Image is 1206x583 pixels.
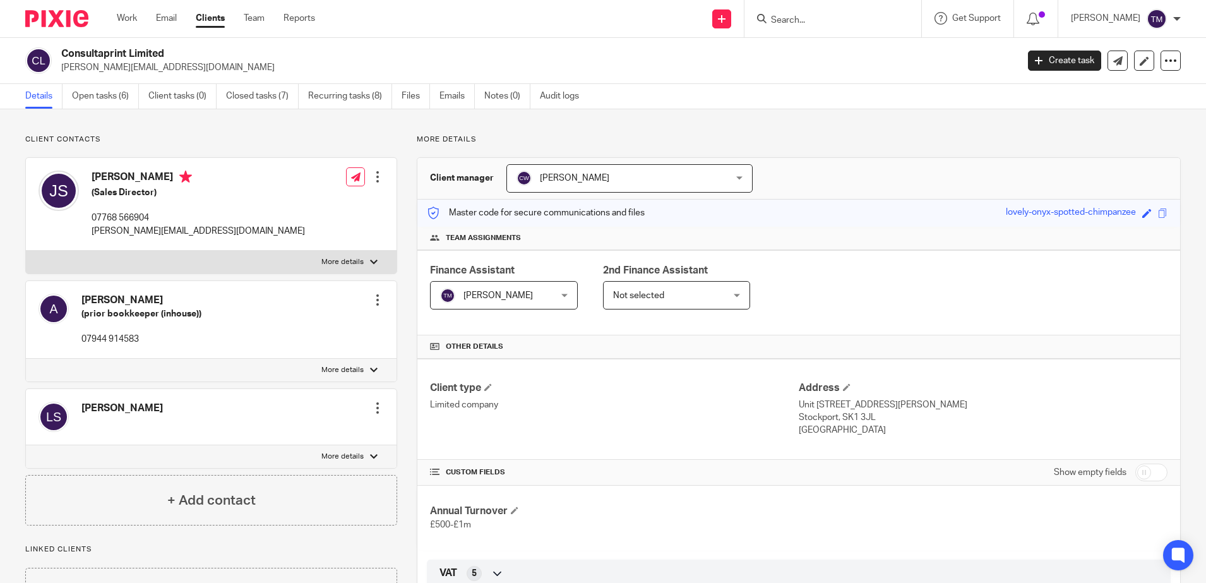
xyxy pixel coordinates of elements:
[92,212,305,224] p: 07768 566904
[196,12,225,25] a: Clients
[540,174,609,183] span: [PERSON_NAME]
[244,12,265,25] a: Team
[81,333,201,346] p: 07944 914583
[799,382,1167,395] h4: Address
[179,171,192,183] i: Primary
[61,61,1009,74] p: [PERSON_NAME][EMAIL_ADDRESS][DOMAIN_NAME]
[226,84,299,109] a: Closed tasks (7)
[770,15,883,27] input: Search
[417,135,1181,145] p: More details
[321,452,364,462] p: More details
[1147,9,1167,29] img: svg%3E
[439,567,457,580] span: VAT
[613,291,664,300] span: Not selected
[430,399,799,411] p: Limited company
[81,308,201,320] h5: (prior bookkeeper (inhouse))
[430,172,494,184] h3: Client manager
[39,294,69,324] img: svg%3E
[430,265,515,275] span: Finance Assistant
[463,291,533,300] span: [PERSON_NAME]
[39,402,69,432] img: svg%3E
[92,225,305,237] p: [PERSON_NAME][EMAIL_ADDRESS][DOMAIN_NAME]
[540,84,588,109] a: Audit logs
[117,12,137,25] a: Work
[25,10,88,27] img: Pixie
[61,47,820,61] h2: Consultaprint Limited
[39,171,79,211] img: svg%3E
[440,288,455,303] img: svg%3E
[92,171,305,186] h4: [PERSON_NAME]
[430,382,799,395] h4: Client type
[25,544,397,555] p: Linked clients
[308,84,392,109] a: Recurring tasks (8)
[72,84,139,109] a: Open tasks (6)
[516,171,532,186] img: svg%3E
[799,424,1167,436] p: [GEOGRAPHIC_DATA]
[446,342,503,352] span: Other details
[430,467,799,478] h4: CUSTOM FIELDS
[81,294,201,307] h4: [PERSON_NAME]
[25,47,52,74] img: svg%3E
[1028,51,1101,71] a: Create task
[430,505,799,518] h4: Annual Turnover
[81,402,163,415] h4: [PERSON_NAME]
[167,491,256,510] h4: + Add contact
[952,14,1001,23] span: Get Support
[430,520,471,529] span: £500-£1m
[92,186,305,199] h5: (Sales Director)
[799,411,1167,424] p: Stockport, SK1 3JL
[284,12,315,25] a: Reports
[321,257,364,267] p: More details
[1006,206,1136,220] div: lovely-onyx-spotted-chimpanzee
[321,365,364,375] p: More details
[446,233,521,243] span: Team assignments
[402,84,430,109] a: Files
[1071,12,1140,25] p: [PERSON_NAME]
[439,84,475,109] a: Emails
[25,135,397,145] p: Client contacts
[799,399,1167,411] p: Unit [STREET_ADDRESS][PERSON_NAME]
[603,265,708,275] span: 2nd Finance Assistant
[1054,466,1126,479] label: Show empty fields
[156,12,177,25] a: Email
[25,84,63,109] a: Details
[427,207,645,219] p: Master code for secure communications and files
[148,84,217,109] a: Client tasks (0)
[472,567,477,580] span: 5
[484,84,530,109] a: Notes (0)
